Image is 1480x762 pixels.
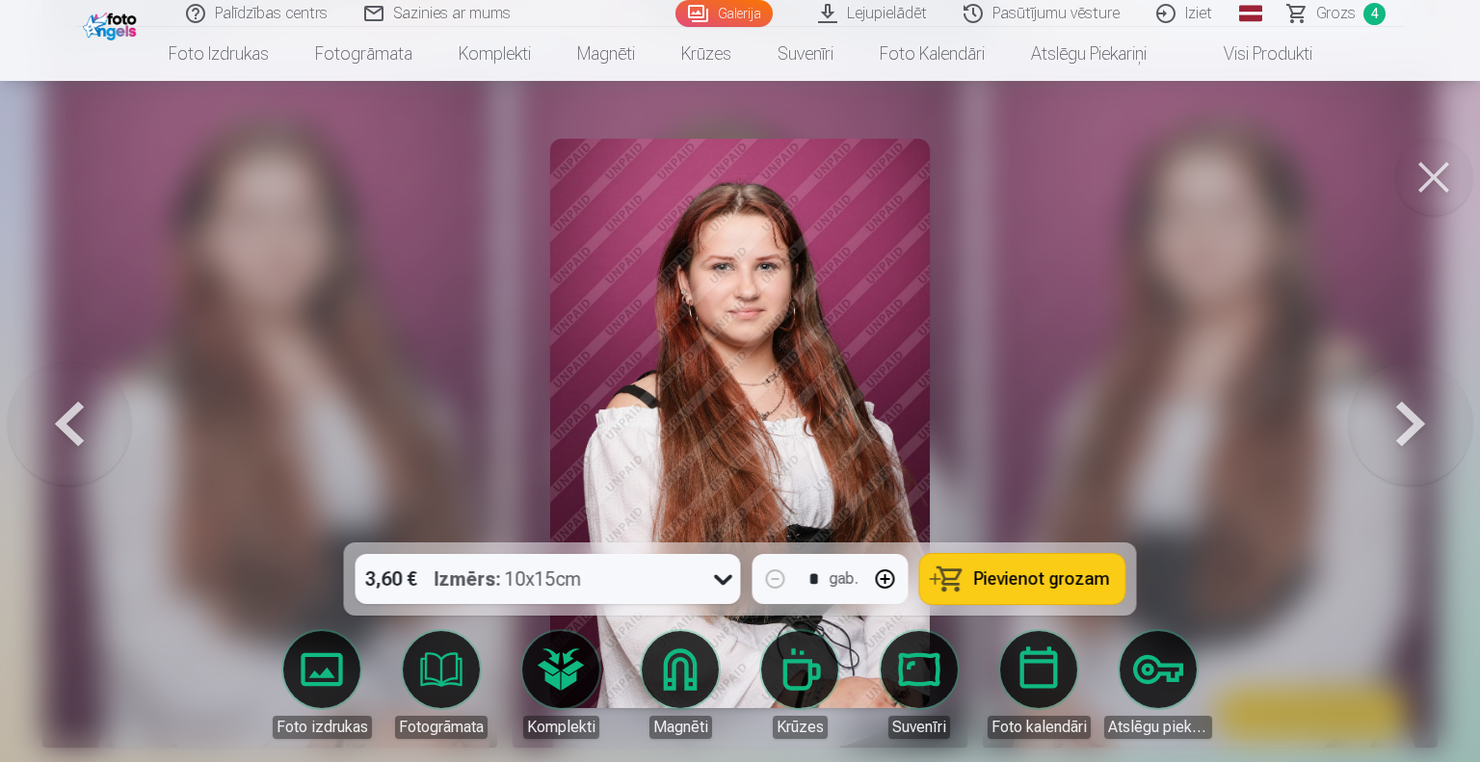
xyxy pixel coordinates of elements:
div: Magnēti [649,716,712,739]
div: Fotogrāmata [395,716,488,739]
a: Magnēti [626,631,734,739]
div: Krūzes [773,716,828,739]
div: Foto izdrukas [273,716,372,739]
div: Foto kalendāri [988,716,1091,739]
a: Komplekti [436,27,554,81]
span: 4 [1363,3,1386,25]
a: Krūzes [746,631,854,739]
a: Foto izdrukas [268,631,376,739]
div: Atslēgu piekariņi [1104,716,1212,739]
div: Komplekti [523,716,599,739]
a: Foto kalendāri [985,631,1093,739]
img: /fa1 [83,8,142,40]
a: Atslēgu piekariņi [1104,631,1212,739]
div: Suvenīri [888,716,950,739]
a: Foto kalendāri [857,27,1008,81]
a: Suvenīri [865,631,973,739]
a: Magnēti [554,27,658,81]
span: Grozs [1316,2,1356,25]
a: Suvenīri [754,27,857,81]
a: Krūzes [658,27,754,81]
a: Foto izdrukas [145,27,292,81]
a: Fotogrāmata [292,27,436,81]
div: 10x15cm [435,554,582,604]
a: Atslēgu piekariņi [1008,27,1170,81]
a: Fotogrāmata [387,631,495,739]
a: Komplekti [507,631,615,739]
strong: Izmērs : [435,565,501,592]
span: Pievienot grozam [974,570,1110,588]
div: 3,60 € [356,554,427,604]
a: Visi produkti [1170,27,1335,81]
button: Pievienot grozam [920,554,1125,604]
div: gab. [830,567,859,591]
